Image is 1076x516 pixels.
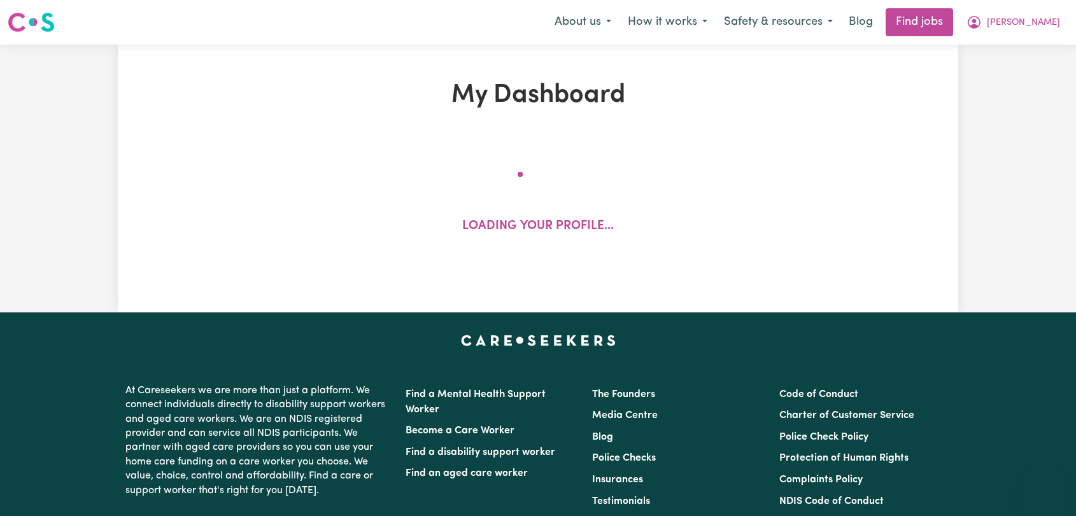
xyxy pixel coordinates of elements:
[716,9,841,36] button: Safety & resources
[546,9,619,36] button: About us
[779,410,914,421] a: Charter of Customer Service
[8,8,55,37] a: Careseekers logo
[886,8,953,36] a: Find jobs
[592,432,613,442] a: Blog
[592,410,658,421] a: Media Centre
[779,475,863,485] a: Complaints Policy
[461,335,616,345] a: Careseekers home page
[779,453,909,463] a: Protection of Human Rights
[779,432,868,442] a: Police Check Policy
[8,11,55,34] img: Careseekers logo
[779,389,858,400] a: Code of Conduct
[406,468,528,478] a: Find an aged care worker
[958,9,1068,36] button: My Account
[406,447,555,457] a: Find a disability support worker
[779,496,884,506] a: NDIS Code of Conduct
[406,389,546,415] a: Find a Mental Health Support Worker
[987,16,1060,30] span: [PERSON_NAME]
[841,8,881,36] a: Blog
[462,218,614,236] p: Loading your profile...
[592,496,650,506] a: Testimonials
[619,9,716,36] button: How it works
[265,80,811,111] h1: My Dashboard
[1025,465,1066,506] iframe: Button to launch messaging window
[406,426,514,436] a: Become a Care Worker
[592,389,655,400] a: The Founders
[125,379,390,503] p: At Careseekers we are more than just a platform. We connect individuals directly to disability su...
[592,453,656,463] a: Police Checks
[592,475,643,485] a: Insurances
